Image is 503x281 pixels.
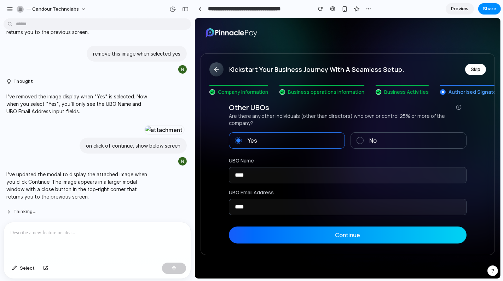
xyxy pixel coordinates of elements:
span: No [174,118,182,127]
p: Are there any other individuals (other than directors) who own or control 25% or more of the comp... [34,94,272,109]
span: — Candour Technolabs [27,6,79,13]
span: Company Information [23,70,73,78]
img: PinnaclePay Logo [8,8,65,21]
button: — Candour Technolabs [14,4,90,15]
button: Continue [34,208,272,225]
button: Share [478,3,501,15]
span: Preview [451,5,469,12]
label: UBO Name [34,139,272,146]
a: Preview [446,3,474,15]
h2: Other UBOs [34,85,272,94]
span: Yes [53,118,62,127]
span: Share [483,5,496,12]
p: I've updated the modal to display the attached image when you click Continue. The image appears i... [6,171,153,200]
button: Select [8,263,38,274]
span: Authorised Signatory Detail [254,70,322,78]
label: UBO Email Address [34,171,272,178]
p: on click of continue, show below screen [86,142,180,149]
span: Select [20,265,35,272]
button: Skip [270,46,291,57]
h1: Kickstart Your Business Journey With A Seamless Setup. [34,46,265,56]
p: remove this image when selected yes [93,50,180,57]
span: Business operations Information [93,70,169,78]
p: I've removed the image display when "Yes" is selected. Now when you select "Yes", you'll only see... [6,93,153,115]
span: Business Activities [189,70,234,78]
